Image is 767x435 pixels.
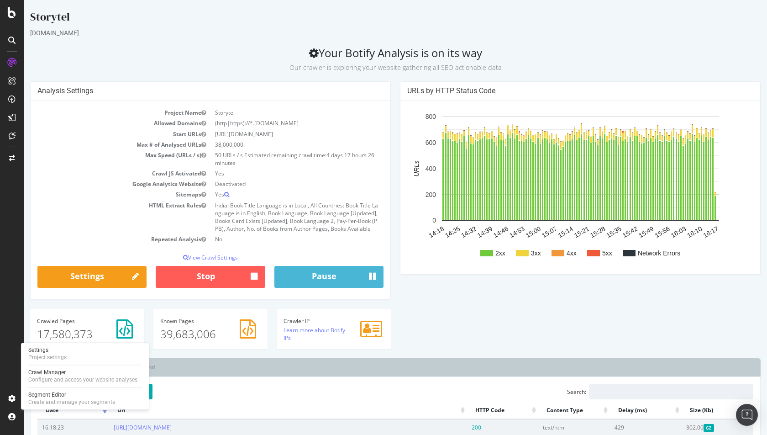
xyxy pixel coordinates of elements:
[14,179,187,189] td: Google Analytics Website
[6,28,737,37] div: [DOMAIN_NAME]
[14,150,187,168] td: Max Speed (URLs / s)
[187,150,360,168] td: 50 URLs / s Estimated remaining crawl time:
[187,129,360,139] td: [URL][DOMAIN_NAME]
[383,107,730,267] svg: A chart.
[515,402,586,419] th: Content Type: activate to sort column ascending
[28,376,137,383] div: Configure and access your website analyses
[14,189,187,200] td: Sitemaps
[443,402,515,419] th: HTTP Code: activate to sort column ascending
[409,217,412,224] text: 0
[27,384,58,399] select: Showentries
[85,402,443,419] th: Url: activate to sort column ascending
[646,225,664,239] text: 16:03
[515,419,586,435] td: text/html
[402,191,413,198] text: 200
[14,234,187,244] td: Repeated Analysis
[472,249,482,257] text: 2xx
[598,225,615,239] text: 15:42
[517,225,535,239] text: 15:07
[13,326,114,342] p: 17,580,373
[74,358,138,377] a: Latest Errors Found
[187,168,360,179] td: Yes
[581,225,599,239] text: 15:35
[14,402,85,419] th: Date: activate to sort column ascending
[28,398,115,406] div: Create and manage your segments
[28,354,67,361] div: Project settings
[680,424,690,432] span: Gzipped Content
[678,225,696,239] text: 16:17
[187,234,360,244] td: No
[402,165,413,172] text: 400
[14,168,187,179] td: Crawl JS Activated
[28,369,137,376] div: Crawl Manager
[14,200,187,234] td: HTML Extract Rules
[14,254,360,261] p: View Crawl Settings
[420,225,438,239] text: 14:25
[191,151,351,167] span: 4 days 17 hours 26 minutes
[543,249,553,257] text: 4xx
[402,139,413,146] text: 600
[549,225,567,239] text: 15:21
[565,225,583,239] text: 15:28
[132,266,241,288] button: Stop
[6,47,737,72] h2: Your Botify Analysis is on its way
[630,225,648,239] text: 15:56
[543,384,730,399] label: Search:
[448,424,457,431] span: 200
[14,118,187,128] td: Allowed Domains
[402,113,413,121] text: 800
[662,225,680,239] text: 16:10
[251,266,360,288] button: Pause
[507,249,517,257] text: 3xx
[137,326,237,342] p: 39,683,006
[614,249,657,257] text: Network Errors
[187,118,360,128] td: (http|https)://*.[DOMAIN_NAME]
[404,225,422,239] text: 14:18
[436,225,454,239] text: 14:32
[89,384,129,399] button: Refresh
[468,225,486,239] text: 14:46
[533,225,551,239] text: 15:14
[187,179,360,189] td: Deactivated
[28,346,67,354] div: Settings
[266,63,478,72] small: Our crawler is exploring your website gathering all SEO actionable data
[658,402,730,419] th: Size (Kb): activate to sort column ascending
[14,107,187,118] td: Project Name
[586,402,658,419] th: Delay (ms): activate to sort column ascending
[187,107,360,118] td: Storytel
[25,368,145,384] a: Crawl ManagerConfigure and access your website analyses
[187,200,360,234] td: India: Book Title Language is in Local, All Countries: Book Title Language is in English, Book La...
[14,419,85,435] td: 16:18:23
[383,86,730,95] h4: URLs by HTTP Status Code
[389,161,396,177] text: URLs
[484,225,502,239] text: 14:53
[6,9,737,28] div: Storytel
[90,424,148,431] a: [URL][DOMAIN_NAME]
[25,390,145,407] a: Segment EditorCreate and manage your segments
[565,384,730,399] input: Search:
[614,225,631,239] text: 15:49
[137,318,237,324] h4: Pages Known
[578,249,588,257] text: 5xx
[187,189,360,200] td: Yes
[13,318,114,324] h4: Pages Crawled
[6,358,72,377] a: Latest URLs Crawled
[14,266,123,288] a: Settings
[14,384,80,399] label: Show entries
[260,318,360,324] h4: Crawler IP
[14,139,187,150] td: Max # of Analysed URLs
[25,345,145,362] a: SettingsProject settings
[187,139,360,150] td: 38,000,000
[586,419,658,435] td: 429
[452,225,470,239] text: 14:39
[501,225,519,239] text: 15:00
[736,404,758,426] div: Open Intercom Messenger
[658,419,730,435] td: 302.00
[260,326,321,342] a: Learn more about Botify IPs
[14,129,187,139] td: Start URLs
[28,391,115,398] div: Segment Editor
[14,86,360,95] h4: Analysis Settings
